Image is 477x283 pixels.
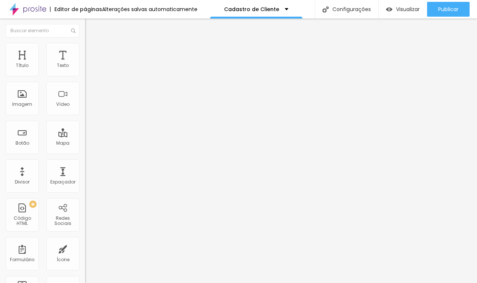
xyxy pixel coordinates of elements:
div: Formulário [10,257,34,262]
div: Código HTML [7,216,37,226]
div: Botão [16,141,29,146]
input: Buscar elemento [6,24,79,37]
div: Ícone [57,257,70,262]
img: Icone [71,28,75,33]
div: Alterações salvas automaticamente [102,7,197,12]
img: Icone [322,6,329,13]
iframe: Editor [85,18,477,283]
div: Mapa [56,141,70,146]
button: Publicar [427,2,470,17]
div: Título [16,63,28,68]
div: Redes Sociais [48,216,77,226]
div: Texto [57,63,69,68]
span: Visualizar [396,6,420,12]
p: Cadastro de Cliente [224,7,279,12]
img: view-1.svg [386,6,392,13]
div: Vídeo [56,102,70,107]
button: Visualizar [379,2,427,17]
div: Imagem [12,102,32,107]
span: Publicar [438,6,459,12]
div: Divisor [15,179,30,185]
div: Espaçador [50,179,75,185]
div: Editor de páginas [50,7,102,12]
